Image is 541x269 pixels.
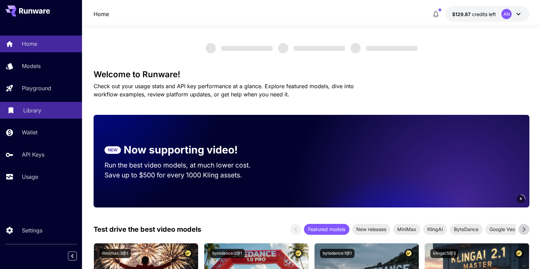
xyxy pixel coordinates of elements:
[520,196,522,201] span: 5
[294,249,303,258] button: Certified Model – Vetted for best performance and includes a commercial license.
[210,249,245,258] button: bytedance:2@1
[22,84,51,92] p: Playground
[22,40,37,48] p: Home
[393,226,420,233] span: MiniMax
[452,11,496,18] div: $129.87198
[423,226,447,233] span: KlingAI
[430,249,458,258] button: klingai:5@3
[68,252,77,260] button: Collapse sidebar
[94,83,354,98] span: Check out your usage stats and API key performance at a glance. Explore featured models, dive int...
[404,249,413,258] button: Certified Model – Vetted for best performance and includes a commercial license.
[94,70,530,79] h3: Welcome to Runware!
[485,226,519,233] span: Google Veo
[320,249,355,258] button: bytedance:1@1
[472,11,496,17] span: credits left
[22,62,41,70] p: Models
[99,249,131,258] button: minimax:3@1
[304,224,349,235] div: Featured models
[352,224,390,235] div: New releases
[514,249,524,258] button: Certified Model – Vetted for best performance and includes a commercial license.
[22,173,38,181] p: Usage
[485,224,519,235] div: Google Veo
[94,224,201,234] p: Test drive the best video models
[23,106,41,115] p: Library
[94,10,109,18] a: Home
[501,9,512,19] div: AN
[22,226,42,234] p: Settings
[105,170,264,180] p: Save up to $500 for every 1000 Kling assets.
[450,226,483,233] span: ByteDance
[94,10,109,18] nav: breadcrumb
[423,224,447,235] div: KlingAI
[105,160,264,170] p: Run the best video models, at much lower cost.
[445,6,529,22] button: $129.87198AN
[452,11,472,17] span: $129.87
[450,224,483,235] div: ByteDance
[393,224,420,235] div: MiniMax
[22,150,44,159] p: API Keys
[183,249,193,258] button: Certified Model – Vetted for best performance and includes a commercial license.
[304,226,349,233] span: Featured models
[73,250,82,262] div: Collapse sidebar
[352,226,390,233] span: New releases
[124,142,238,158] p: Now supporting video!
[22,128,38,136] p: Wallet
